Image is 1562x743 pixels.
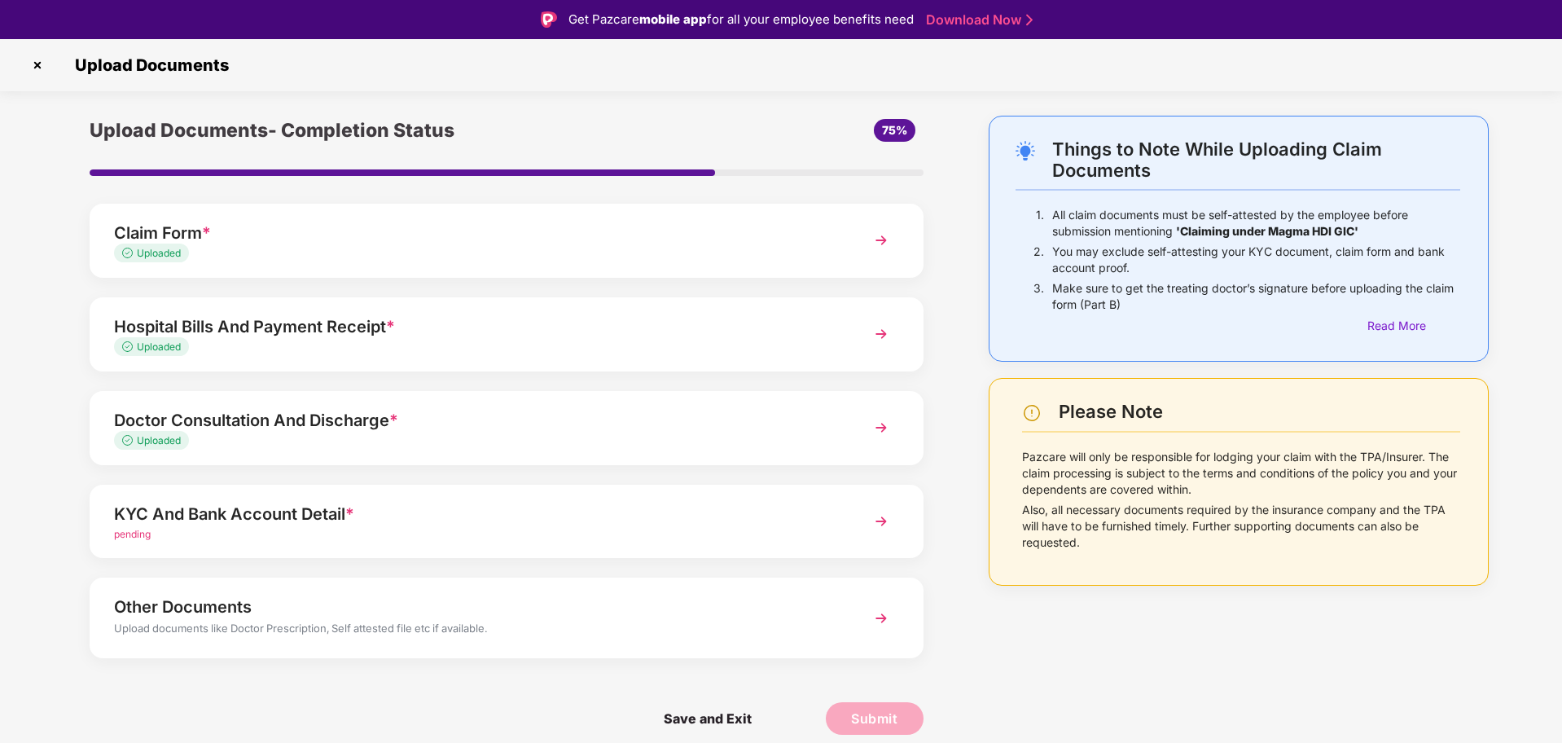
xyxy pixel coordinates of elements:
p: All claim documents must be self-attested by the employee before submission mentioning [1052,207,1460,240]
div: Upload Documents- Completion Status [90,116,646,145]
p: 2. [1033,244,1044,276]
img: svg+xml;base64,PHN2ZyBpZD0iTmV4dCIgeG1sbnM9Imh0dHA6Ly93d3cudzMub3JnLzIwMDAvc3ZnIiB3aWR0aD0iMzYiIG... [867,226,896,255]
span: 75% [882,123,907,137]
p: 3. [1033,280,1044,313]
p: Also, all necessary documents required by the insurance company and the TPA will have to be furni... [1022,502,1460,551]
img: svg+xml;base64,PHN2ZyB4bWxucz0iaHR0cDovL3d3dy53My5vcmcvMjAwMC9zdmciIHdpZHRoPSIxMy4zMzMiIGhlaWdodD... [122,248,137,258]
img: svg+xml;base64,PHN2ZyBpZD0iV2FybmluZ18tXzI0eDI0IiBkYXRhLW5hbWU9Ildhcm5pbmcgLSAyNHgyNCIgeG1sbnM9Im... [1022,403,1042,423]
img: svg+xml;base64,PHN2ZyB4bWxucz0iaHR0cDovL3d3dy53My5vcmcvMjAwMC9zdmciIHdpZHRoPSIyNC4wOTMiIGhlaWdodD... [1016,141,1035,160]
div: Hospital Bills And Payment Receipt [114,314,833,340]
b: 'Claiming under Magma HDI GIC' [1176,224,1358,238]
div: Things to Note While Uploading Claim Documents [1052,138,1460,181]
img: svg+xml;base64,PHN2ZyBpZD0iQ3Jvc3MtMzJ4MzIiIHhtbG5zPSJodHRwOi8vd3d3LnczLm9yZy8yMDAwL3N2ZyIgd2lkdG... [24,52,50,78]
div: Please Note [1059,401,1460,423]
img: Logo [541,11,557,28]
span: Save and Exit [647,702,768,735]
span: Uploaded [137,341,181,353]
div: Other Documents [114,594,833,620]
div: Upload documents like Doctor Prescription, Self attested file etc if available. [114,620,833,641]
img: svg+xml;base64,PHN2ZyBpZD0iTmV4dCIgeG1sbnM9Imh0dHA6Ly93d3cudzMub3JnLzIwMDAvc3ZnIiB3aWR0aD0iMzYiIG... [867,413,896,442]
p: You may exclude self-attesting your KYC document, claim form and bank account proof. [1052,244,1460,276]
p: 1. [1036,207,1044,240]
span: Uploaded [137,247,181,259]
p: Pazcare will only be responsible for lodging your claim with the TPA/Insurer. The claim processin... [1022,449,1460,498]
span: pending [114,528,151,540]
a: Download Now [926,11,1028,29]
strong: mobile app [639,11,707,27]
p: Make sure to get the treating doctor’s signature before uploading the claim form (Part B) [1052,280,1460,313]
div: Get Pazcare for all your employee benefits need [568,10,914,29]
div: Doctor Consultation And Discharge [114,407,833,433]
img: svg+xml;base64,PHN2ZyB4bWxucz0iaHR0cDovL3d3dy53My5vcmcvMjAwMC9zdmciIHdpZHRoPSIxMy4zMzMiIGhlaWdodD... [122,341,137,352]
img: svg+xml;base64,PHN2ZyB4bWxucz0iaHR0cDovL3d3dy53My5vcmcvMjAwMC9zdmciIHdpZHRoPSIxMy4zMzMiIGhlaWdodD... [122,435,137,446]
img: svg+xml;base64,PHN2ZyBpZD0iTmV4dCIgeG1sbnM9Imh0dHA6Ly93d3cudzMub3JnLzIwMDAvc3ZnIiB3aWR0aD0iMzYiIG... [867,319,896,349]
button: Submit [826,702,924,735]
img: svg+xml;base64,PHN2ZyBpZD0iTmV4dCIgeG1sbnM9Imh0dHA6Ly93d3cudzMub3JnLzIwMDAvc3ZnIiB3aWR0aD0iMzYiIG... [867,604,896,633]
img: Stroke [1026,11,1033,29]
div: KYC And Bank Account Detail [114,501,833,527]
span: Uploaded [137,434,181,446]
div: Read More [1367,317,1460,335]
div: Claim Form [114,220,833,246]
span: Upload Documents [59,55,237,75]
img: svg+xml;base64,PHN2ZyBpZD0iTmV4dCIgeG1sbnM9Imh0dHA6Ly93d3cudzMub3JnLzIwMDAvc3ZnIiB3aWR0aD0iMzYiIG... [867,507,896,536]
